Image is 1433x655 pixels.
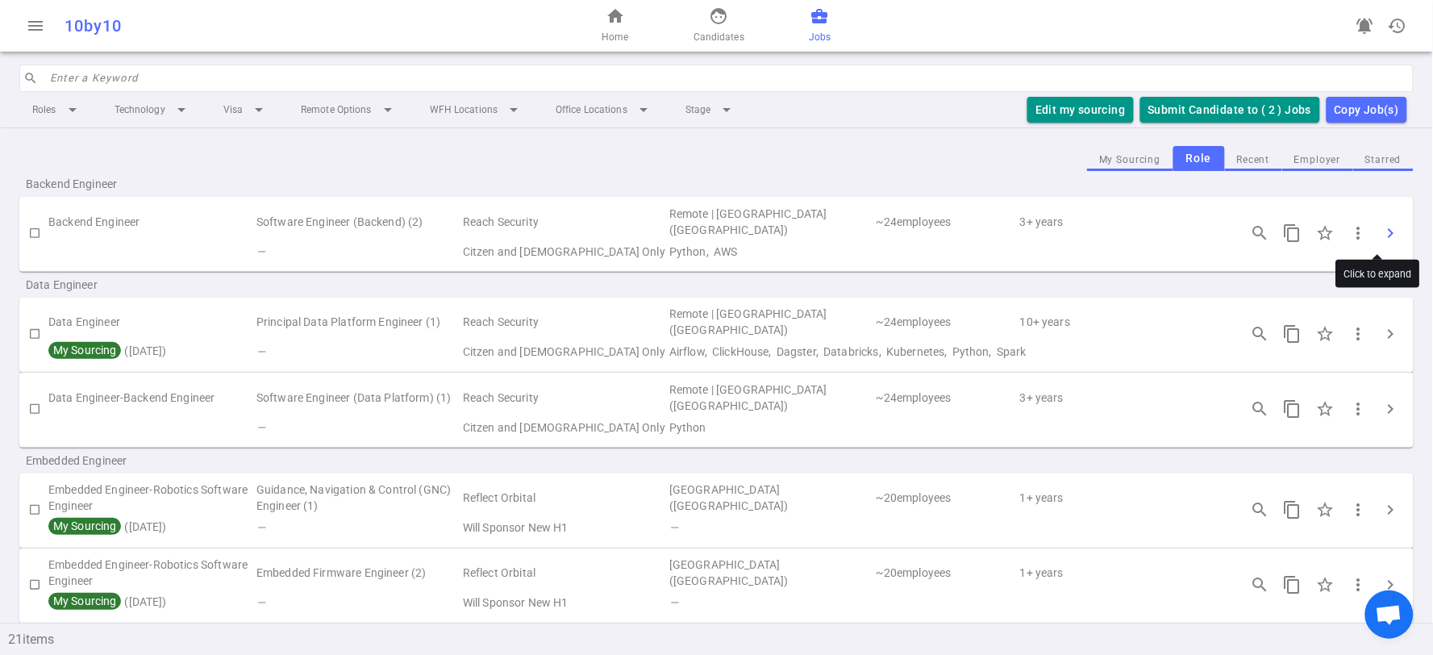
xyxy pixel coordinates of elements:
div: Open chat [1365,590,1414,639]
td: 20 | Employee Count [874,480,1019,517]
span: content_copy [1283,223,1302,243]
td: Software Engineer (Backend) (2) [255,203,461,240]
span: content_copy [1283,324,1302,344]
span: My Sourcing [51,519,119,532]
td: Flags [255,516,461,539]
td: Reach Security [461,203,668,240]
td: 20 | Employee Count [874,555,1019,592]
span: chevron_right [1381,575,1401,595]
button: Click to expand [1375,318,1407,350]
button: Employer [1282,149,1353,171]
td: Flags [255,416,461,439]
td: Los Angeles (Los Angeles Area) [668,480,874,517]
span: ( [DATE] ) [48,595,167,608]
td: My Sourcing [48,516,255,539]
span: search_insights [1251,324,1270,344]
li: Technology [102,95,204,124]
span: content_copy [1283,575,1302,595]
div: Select 1 or more jobs using the checkboxes on the left and press the COPY JOB(S) button [1335,100,1399,120]
span: content_copy [1283,500,1302,519]
td: Guidance, Navigation & Control (GNC) Engineer (1) [255,480,461,517]
td: Reflect Orbital [461,555,668,592]
td: Check to Select for Matching [19,379,48,439]
td: Check to Select for Matching [19,480,48,540]
button: Click to expand [1375,569,1407,601]
button: Click to expand [1375,393,1407,425]
i: — [256,421,265,434]
i: — [256,245,265,258]
span: My Sourcing [51,344,119,357]
span: notifications_active [1356,16,1375,35]
td: Technical Skills Python, AWS [668,240,1225,263]
div: 10by10 [65,16,471,35]
span: search_insights [1251,575,1270,595]
span: content_copy [1283,399,1302,419]
button: Edit my sourcing [1027,97,1133,123]
td: Remote | Sunnyvale (San Francisco Bay Area) [668,379,874,416]
span: chevron_right [1381,500,1401,519]
span: face [709,6,728,26]
span: search_insights [1251,223,1270,243]
td: My Sourcing [48,240,255,263]
a: Jobs [809,6,831,45]
button: Open job engagements details [1244,217,1277,249]
td: 24 | Employee Count [874,304,1019,341]
td: Reflect Orbital [461,480,668,517]
button: Recent [1225,149,1282,171]
td: Flags [255,340,461,363]
i: — [669,596,678,609]
button: Open menu [19,10,52,42]
button: Role [1173,146,1225,171]
i: — [256,345,265,358]
a: Candidates [694,6,744,45]
li: Remote Options [288,95,410,124]
td: Experience [1019,203,1225,240]
span: Data Engineer [26,277,232,293]
li: Roles [19,95,95,124]
button: Open history [1381,10,1414,42]
td: Visa [461,591,668,614]
td: Remote | Sunnyvale (San Francisco Bay Area) [668,304,874,341]
button: Submit Candidate to ( 2 ) Jobs [1140,97,1320,123]
span: more_vert [1349,399,1368,419]
a: Go to see announcements [1349,10,1381,42]
td: Remote | Sunnyvale (San Francisco Bay Area) [668,203,874,240]
button: Open job engagements details [1244,393,1277,425]
td: Data Engineer-Backend Engineer [48,379,255,416]
span: chevron_right [1381,399,1401,419]
button: Select 1 or more jobs using the checkboxes on the left and press the COPY JOB(S) button [1327,97,1407,123]
button: Click to expand [1375,494,1407,526]
span: more_vert [1349,223,1368,243]
span: chevron_right [1381,324,1401,344]
td: Flags [255,591,461,614]
td: Reach Security [461,379,668,416]
span: more_vert [1349,500,1368,519]
button: Copy this job's short summary. For full job description, use 3 dots -> Copy Long JD [1277,318,1309,350]
span: Jobs [809,29,831,45]
td: 24 | Employee Count [874,203,1019,240]
span: Candidates [694,29,744,45]
div: Click to expand [1336,260,1420,288]
button: Click to expand [1375,217,1407,249]
td: Reach Security [461,304,668,341]
i: — [256,596,265,609]
li: Office Locations [543,95,666,124]
td: Technical Skills Airflow, ClickHouse, Dagster, Databricks, Kubernetes, Python, Spark [668,340,1225,363]
span: Home [602,29,628,45]
div: Click to Starred [1309,392,1343,426]
li: Stage [673,95,750,124]
td: Software Engineer (Data Platform) (1) [255,379,461,416]
td: Backend Engineer [48,203,255,240]
span: chevron_right [1381,223,1401,243]
li: Visa [210,95,281,124]
a: Home [602,6,628,45]
button: Copy this job's short summary. For full job description, use 3 dots -> Copy Long JD [1277,217,1309,249]
td: My Sourcing [48,340,255,363]
button: expand_less [1414,616,1433,636]
td: Data Engineer [48,304,255,341]
button: My Sourcing [1087,149,1173,171]
div: Click to Starred [1309,317,1343,351]
span: ( [DATE] ) [48,344,167,357]
span: more_vert [1349,575,1368,595]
